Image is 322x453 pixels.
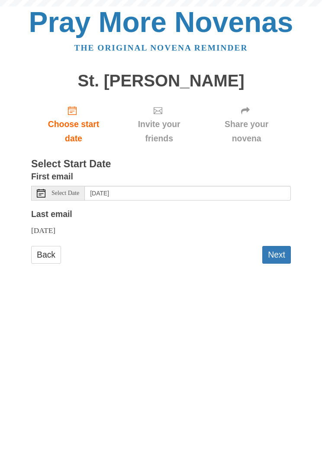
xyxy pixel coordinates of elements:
span: Invite your friends [125,117,193,146]
a: The original novena reminder [74,43,248,52]
h1: St. [PERSON_NAME] [31,72,291,90]
div: Click "Next" to confirm your start date first. [116,99,202,150]
a: Choose start date [31,99,116,150]
span: Share your novena [211,117,282,146]
span: [DATE] [31,226,55,235]
a: Back [31,246,61,264]
span: Select Date [52,190,79,196]
span: Choose start date [40,117,107,146]
h3: Select Start Date [31,159,291,170]
a: Pray More Novenas [29,6,293,38]
button: Next [262,246,291,264]
div: Click "Next" to confirm your start date first. [202,99,291,150]
label: First email [31,169,73,184]
label: Last email [31,207,72,221]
